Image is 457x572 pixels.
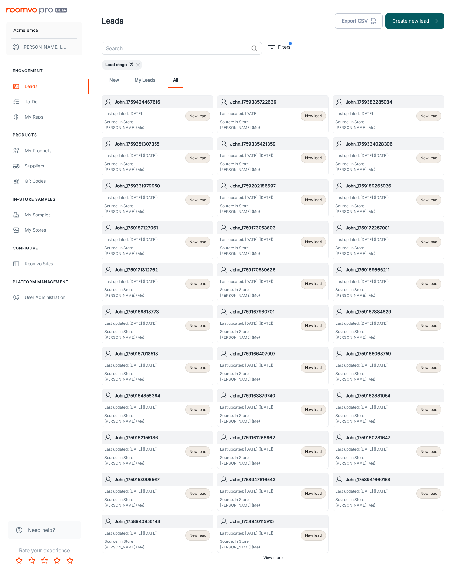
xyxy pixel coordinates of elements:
h6: John_1759171312762 [115,266,210,273]
p: Last updated: [DATE] ([DATE]) [335,405,389,410]
a: John_1759424467616Last updated: [DATE]Source: In Store[PERSON_NAME] (Me)New lead [102,95,213,133]
p: Last updated: [DATE] ([DATE]) [220,153,273,159]
p: Source: In Store [335,329,389,335]
p: Source: In Store [335,203,389,209]
a: John_1759187127061Last updated: [DATE] ([DATE])Source: In Store[PERSON_NAME] (Me)New lead [102,221,213,259]
p: Source: In Store [104,161,158,167]
h6: John_1759166068759 [346,350,441,357]
span: New lead [189,113,206,119]
h6: John_1759162881054 [346,392,441,399]
h6: John_1759331979950 [115,182,210,189]
p: Source: In Store [335,413,389,419]
p: [PERSON_NAME] (Me) [220,502,273,508]
span: New lead [189,365,206,371]
a: John_1759202186697Last updated: [DATE] ([DATE])Source: In Store[PERSON_NAME] (Me)New lead [217,179,329,217]
span: New lead [305,197,322,203]
h6: John_1759161268862 [230,434,326,441]
button: Export CSV [335,13,383,29]
h6: John_1759168818773 [115,308,210,315]
p: [PERSON_NAME] (Me) [220,419,273,424]
p: [PERSON_NAME] (Me) [335,125,375,131]
p: Last updated: [DATE] ([DATE]) [220,488,273,494]
p: [PERSON_NAME] (Me) [335,251,389,256]
p: [PERSON_NAME] (Me) [104,335,158,340]
p: Last updated: [DATE] ([DATE]) [104,446,158,452]
button: View more [261,553,285,562]
span: New lead [421,155,437,161]
span: New lead [189,323,206,329]
div: My Reps [25,113,82,120]
p: Rate your experience [5,547,83,554]
h6: John_1759334028306 [346,140,441,147]
h6: John_1759189265026 [346,182,441,189]
p: [PERSON_NAME] (Me) [335,209,389,214]
p: Last updated: [DATE] ([DATE]) [335,363,389,368]
button: Rate 5 star [63,554,76,567]
p: [PERSON_NAME] (Me) [104,251,158,256]
a: John_1758940115915Last updated: [DATE] ([DATE])Source: In Store[PERSON_NAME] (Me)New lead [217,515,329,553]
button: filter [267,42,292,52]
p: Source: In Store [104,455,158,460]
a: My Leads [135,72,155,88]
span: New lead [421,407,437,412]
div: User Administration [25,294,82,301]
p: Source: In Store [220,455,273,460]
div: My Stores [25,227,82,234]
span: New lead [421,281,437,287]
p: Last updated: [DATE] ([DATE]) [104,153,158,159]
a: John_1759166407097Last updated: [DATE] ([DATE])Source: In Store[PERSON_NAME] (Me)New lead [217,347,329,385]
h6: John_1759153096567 [115,476,210,483]
a: All [168,72,183,88]
h6: John_1758941660153 [346,476,441,483]
h6: John_1759202186697 [230,182,326,189]
p: Last updated: [DATE] ([DATE]) [335,153,389,159]
span: New lead [305,239,322,245]
a: John_1759167980701Last updated: [DATE] ([DATE])Source: In Store[PERSON_NAME] (Me)New lead [217,305,329,343]
a: John_1759160281647Last updated: [DATE] ([DATE])Source: In Store[PERSON_NAME] (Me)New lead [333,431,444,469]
p: [PERSON_NAME] (Me) [220,377,273,382]
a: John_1759170539626Last updated: [DATE] ([DATE])Source: In Store[PERSON_NAME] (Me)New lead [217,263,329,301]
p: Last updated: [DATE] ([DATE]) [220,195,273,201]
h6: John_1759164858384 [115,392,210,399]
h6: John_1759351307355 [115,140,210,147]
button: Rate 4 star [51,554,63,567]
h6: John_1758947816542 [230,476,326,483]
p: Source: In Store [220,119,260,125]
p: Source: In Store [220,203,273,209]
h6: John_1759167884829 [346,308,441,315]
a: John_1759153096567Last updated: [DATE] ([DATE])Source: In Store[PERSON_NAME] (Me)New lead [102,473,213,511]
a: John_1759189265026Last updated: [DATE] ([DATE])Source: In Store[PERSON_NAME] (Me)New lead [333,179,444,217]
span: New lead [305,155,322,161]
p: Last updated: [DATE] ([DATE]) [220,530,273,536]
p: Last updated: [DATE] ([DATE]) [335,446,389,452]
p: [PERSON_NAME] (Me) [220,544,273,550]
a: John_1759173053803Last updated: [DATE] ([DATE])Source: In Store[PERSON_NAME] (Me)New lead [217,221,329,259]
p: Source: In Store [220,245,273,251]
h6: John_1759385722636 [230,99,326,106]
p: Last updated: [DATE] [220,111,260,117]
span: New lead [421,239,437,245]
h6: John_1759162155136 [115,434,210,441]
p: Acme emca [13,27,38,34]
p: [PERSON_NAME] Leaptools [22,44,67,51]
p: Last updated: [DATE] ([DATE]) [335,195,389,201]
p: Source: In Store [104,539,158,544]
p: [PERSON_NAME] (Me) [220,209,273,214]
p: Source: In Store [104,203,158,209]
p: Source: In Store [104,371,158,377]
p: [PERSON_NAME] (Me) [220,125,260,131]
p: [PERSON_NAME] (Me) [104,125,144,131]
p: [PERSON_NAME] (Me) [104,544,158,550]
p: Last updated: [DATE] ([DATE]) [220,405,273,410]
p: [PERSON_NAME] (Me) [335,377,389,382]
a: John_1759164858384Last updated: [DATE] ([DATE])Source: In Store[PERSON_NAME] (Me)New lead [102,389,213,427]
p: Source: In Store [104,497,158,502]
p: [PERSON_NAME] (Me) [220,293,273,298]
span: New lead [305,365,322,371]
p: Source: In Store [335,161,389,167]
span: Lead stage (7) [102,62,137,68]
p: [PERSON_NAME] (Me) [220,460,273,466]
a: John_1759169666211Last updated: [DATE] ([DATE])Source: In Store[PERSON_NAME] (Me)New lead [333,263,444,301]
p: [PERSON_NAME] (Me) [104,209,158,214]
p: Last updated: [DATE] [335,111,375,117]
